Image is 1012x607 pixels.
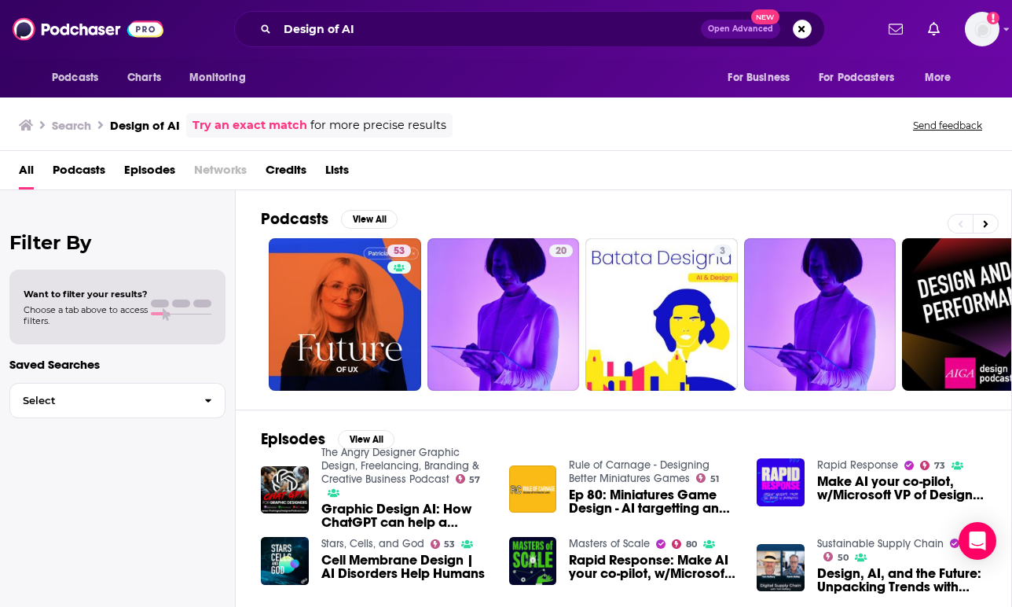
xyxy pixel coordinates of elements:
img: Make AI your co-pilot, w/Microsoft VP of Design & AI John Maeda [757,458,805,506]
a: The Angry Designer Graphic Design, Freelancing, Branding & Creative Business Podcast [321,446,479,486]
span: For Podcasters [819,67,894,89]
a: Ep 80: Miniatures Game Design - AI targetting and pathfinding. [569,488,738,515]
button: open menu [914,63,971,93]
a: PodcastsView All [261,209,398,229]
img: User Profile [965,12,999,46]
a: 80 [672,539,697,549]
img: Cell Membrane Design | AI Disorders Help Humans [261,537,309,585]
button: View All [341,210,398,229]
span: 57 [469,476,480,484]
span: 80 [686,541,697,548]
span: 73 [934,462,945,469]
a: 3 [713,245,731,257]
a: Design, AI, and the Future: Unpacking Trends with Design1st’s Kevin Bailey [817,567,986,594]
a: Make AI your co-pilot, w/Microsoft VP of Design & AI John Maeda [817,475,986,502]
button: Select [9,383,225,418]
span: More [925,67,951,89]
a: Try an exact match [192,116,307,134]
span: Logged in as Marketing09 [965,12,999,46]
h2: Filter By [9,231,225,254]
input: Search podcasts, credits, & more... [277,17,701,42]
a: Stars, Cells, and God [321,537,424,550]
span: for more precise results [310,116,446,134]
a: Sustainable Supply Chain [817,537,944,550]
a: Lists [325,157,349,189]
button: open menu [41,63,119,93]
h3: Design of AI [110,118,180,133]
span: 3 [720,244,725,259]
a: 20 [427,238,580,391]
a: Graphic Design AI: How ChatGPT can help a Graphic Designer [321,502,490,529]
img: Graphic Design AI: How ChatGPT can help a Graphic Designer [261,466,309,514]
button: open menu [717,63,809,93]
span: Make AI your co-pilot, w/Microsoft VP of Design & AI [PERSON_NAME] [817,475,986,502]
div: Search podcasts, credits, & more... [234,11,825,47]
button: open menu [808,63,917,93]
span: Charts [127,67,161,89]
a: Masters of Scale [569,537,650,550]
img: Design, AI, and the Future: Unpacking Trends with Design1st’s Kevin Bailey [757,544,805,592]
a: EpisodesView All [261,429,394,449]
a: Episodes [124,157,175,189]
img: Ep 80: Miniatures Game Design - AI targetting and pathfinding. [509,465,557,513]
a: 57 [456,474,481,484]
img: Podchaser - Follow, Share and Rate Podcasts [13,14,163,44]
div: Open Intercom Messenger [959,522,996,560]
a: Podcasts [53,157,105,189]
button: Send feedback [908,119,987,132]
a: 53 [387,245,411,257]
h2: Podcasts [261,209,328,229]
a: Rule of Carnage - Designing Better Miniatures Games [569,458,709,485]
a: 53 [431,539,456,549]
span: 53 [444,541,455,548]
span: 20 [555,244,566,259]
span: Choose a tab above to access filters. [24,304,148,326]
span: Monitoring [189,67,245,89]
a: Charts [117,63,170,93]
span: Cell Membrane Design | AI Disorders Help Humans [321,554,490,580]
button: Show profile menu [965,12,999,46]
a: 51 [696,473,719,483]
span: New [751,9,779,24]
a: 53 [269,238,421,391]
a: All [19,157,34,189]
img: Rapid Response: Make AI your co-pilot, w/Microsoft VP of Design & AI, John Maeda [509,537,557,585]
h3: Search [52,118,91,133]
span: Want to filter your results? [24,289,148,300]
span: Networks [194,157,247,189]
a: Show notifications dropdown [882,16,909,42]
a: 50 [823,552,849,561]
a: Rapid Response [817,458,898,472]
h2: Episodes [261,429,325,449]
span: 53 [394,244,405,259]
span: 51 [710,476,719,483]
span: For Business [728,67,790,89]
a: 73 [920,461,945,470]
svg: Add a profile image [987,12,999,24]
span: Credits [266,157,306,189]
span: 50 [838,554,849,561]
button: View All [338,430,394,449]
a: 3 [585,238,738,391]
a: 20 [549,245,573,257]
span: Rapid Response: Make AI your co-pilot, w/Microsoft VP of Design & AI, [PERSON_NAME] [569,554,738,580]
a: Rapid Response: Make AI your co-pilot, w/Microsoft VP of Design & AI, John Maeda [569,554,738,580]
button: open menu [178,63,266,93]
span: Open Advanced [708,25,773,33]
span: Design, AI, and the Future: Unpacking Trends with Design1st’s [PERSON_NAME] [817,567,986,594]
button: Open AdvancedNew [701,20,780,39]
span: Select [10,395,192,406]
p: Saved Searches [9,357,225,372]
